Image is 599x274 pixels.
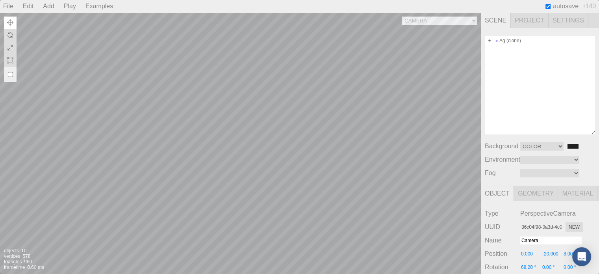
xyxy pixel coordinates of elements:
[485,156,520,163] span: Environment
[485,170,520,177] span: Fog
[549,13,588,28] span: Settings
[485,210,520,217] span: Type
[7,57,13,63] img: Toggle Multiple Selection (M)
[485,143,520,150] span: Background
[7,45,13,51] img: Scale (R)
[16,6,44,13] span: Soporte
[7,19,13,26] img: Translate (W)
[572,247,591,266] div: Open Intercom Messenger
[8,68,13,81] input: Local
[485,237,520,244] span: Name
[481,186,514,201] span: Object
[520,210,576,217] span: PerspectiveCamera
[485,250,520,257] span: Position
[485,224,520,231] span: UUID
[511,13,549,28] span: Project
[7,32,13,38] img: Rotate (E)
[485,264,520,271] span: Rotation
[558,186,597,201] span: Material
[481,13,511,28] span: Scene
[566,222,583,232] button: New
[553,3,579,10] span: autosave
[485,36,595,45] div: Ag (clone)
[514,186,558,201] span: Geometry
